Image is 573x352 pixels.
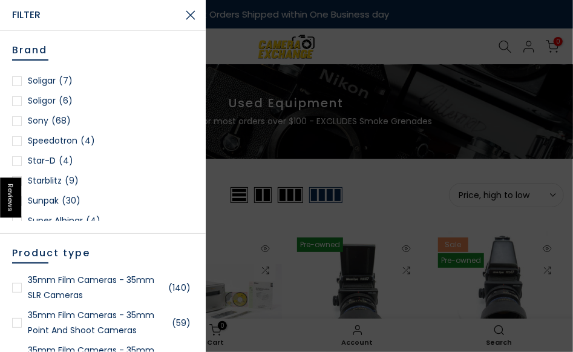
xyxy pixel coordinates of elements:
[51,113,71,128] span: (68)
[59,93,73,108] span: (6)
[65,173,79,188] span: (9)
[59,73,73,88] span: (7)
[12,153,194,168] a: Star-D(4)
[12,308,194,338] a: 35mm Film Cameras - 35mm Point and Shoot Cameras(59)
[59,153,73,168] span: (4)
[62,193,80,208] span: (30)
[12,73,194,88] a: Soligar(7)
[168,281,191,296] span: (140)
[12,273,194,303] a: 35mm Film Cameras - 35mm SLR Cameras(140)
[86,213,100,228] span: (4)
[12,173,194,188] a: Starblitz(9)
[172,316,191,331] span: (59)
[12,7,175,24] span: Filter
[12,113,194,128] a: Sony(68)
[80,133,95,148] span: (4)
[12,213,194,228] a: Super Albinar(4)
[12,246,194,273] h5: Product type
[12,193,194,208] a: Sunpak(30)
[12,93,194,108] a: Soligor(6)
[12,43,194,70] h5: Brand
[12,133,194,148] a: Speedotron(4)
